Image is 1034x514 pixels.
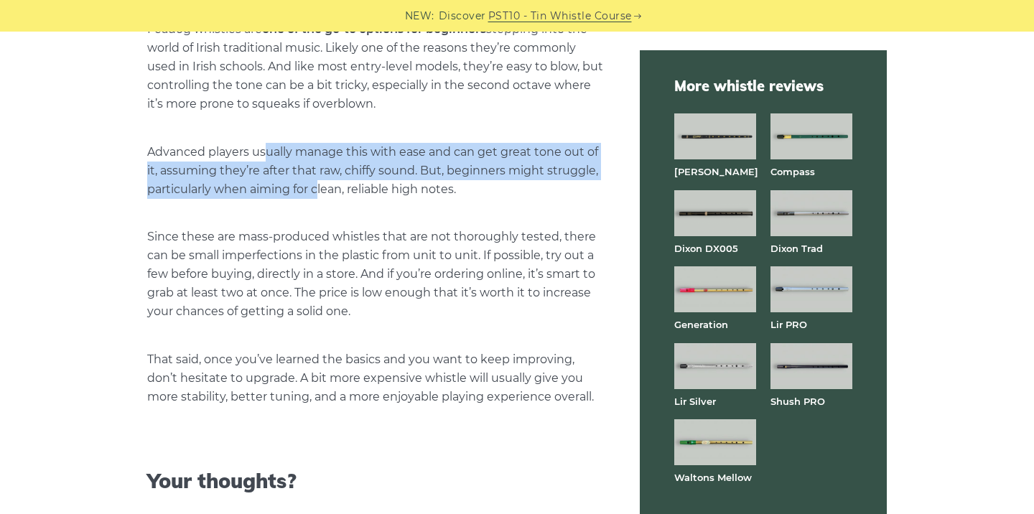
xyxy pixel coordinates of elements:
img: Dixon DX005 tin whistle full front view [674,190,756,236]
a: Lir PRO [770,319,807,330]
span: More whistle reviews [674,76,852,96]
a: Generation [674,319,728,330]
p: Advanced players usually manage this with ease and can get great tone out of it, assuming they’re... [147,143,605,199]
img: Shuh PRO tin whistle full front view [770,343,852,389]
img: Lir Silver tin whistle full front view [674,343,756,389]
img: Dixon Trad tin whistle full front view [770,190,852,236]
span: Discover [439,8,486,24]
a: Dixon DX005 [674,243,738,254]
a: Lir Silver [674,396,716,407]
p: Feadóg whistles are stepping into the world of Irish traditional music. Likely one of the reasons... [147,20,605,113]
p: That said, once you’ve learned the basics and you want to keep improving, don’t hesitate to upgra... [147,350,605,406]
a: Waltons Mellow [674,472,752,483]
a: Dixon Trad [770,243,823,254]
img: Lir PRO aluminum tin whistle full front view [770,266,852,312]
a: [PERSON_NAME] [674,166,758,177]
span: NEW: [405,8,434,24]
p: Since these are mass-produced whistles that are not thoroughly tested, there can be small imperfe... [147,228,605,321]
strong: one of the go-to options for beginners [262,22,486,36]
a: PST10 - Tin Whistle Course [488,8,632,24]
img: Generation brass tin whistle full front view [674,266,756,312]
a: Shush PRO [770,396,825,407]
h3: Your thoughts? [147,469,605,493]
img: Waltons Mellow tin whistle full front view [674,419,756,465]
a: Compass [770,166,815,177]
